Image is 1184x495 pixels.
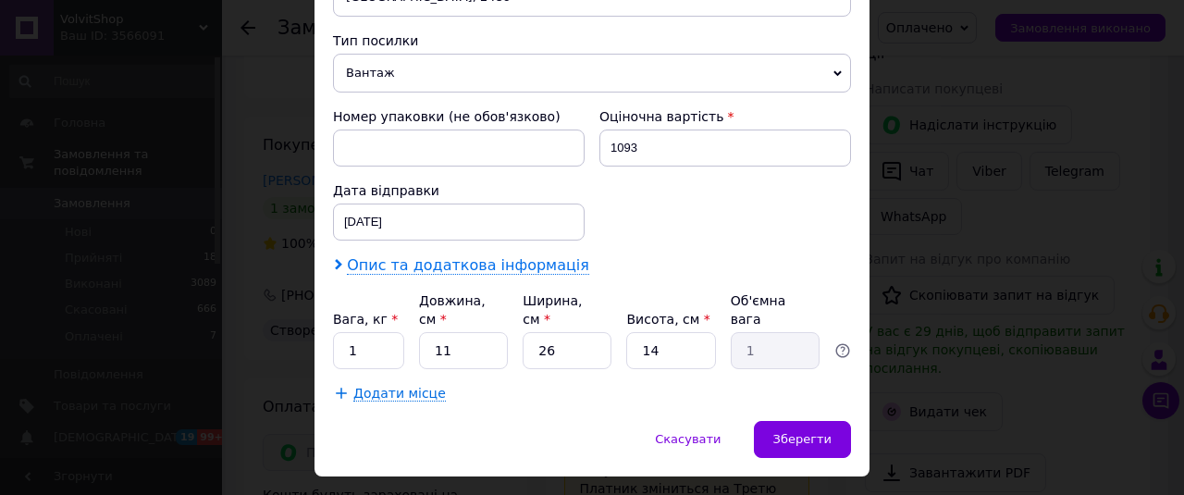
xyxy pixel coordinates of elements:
div: Номер упаковки (не обов'язково) [333,107,585,126]
span: Додати місце [353,386,446,402]
label: Вага, кг [333,312,398,327]
label: Довжина, см [419,293,486,327]
span: Вантаж [333,54,851,93]
label: Ширина, см [523,293,582,327]
span: Скасувати [655,432,721,446]
span: Зберегти [773,432,832,446]
label: Висота, см [626,312,709,327]
span: Тип посилки [333,33,418,48]
span: Опис та додаткова інформація [347,256,589,275]
div: Дата відправки [333,181,585,200]
div: Об'ємна вага [731,291,820,328]
div: Оціночна вартість [599,107,851,126]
